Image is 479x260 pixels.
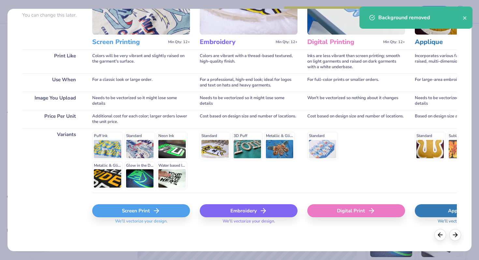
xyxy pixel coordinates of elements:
[200,73,298,92] div: For a professional, high-end look; ideal for logos and text on hats and heavy garments.
[200,38,273,46] h3: Embroidery
[200,110,298,128] div: Cost based on design size and number of locations.
[307,110,405,128] div: Cost based on design size and number of locations.
[92,204,190,217] div: Screen Print
[92,50,190,73] div: Colors will be very vibrant and slightly raised on the garment's surface.
[22,73,82,92] div: Use When
[22,50,82,73] div: Print Like
[307,50,405,73] div: Inks are less vibrant than screen printing; smooth on light garments and raised on dark garments ...
[307,204,405,217] div: Digital Print
[22,110,82,128] div: Price Per Unit
[307,38,381,46] h3: Digital Printing
[22,128,82,193] div: Variants
[220,219,278,228] span: We'll vectorize your design.
[200,92,298,110] div: Needs to be vectorized so it might lose some details
[276,40,298,44] span: Min Qty: 12+
[168,40,190,44] span: Min Qty: 12+
[383,40,405,44] span: Min Qty: 12+
[92,38,166,46] h3: Screen Printing
[22,12,82,18] p: You can change this later.
[92,92,190,110] div: Needs to be vectorized so it might lose some details
[378,14,463,22] div: Background removed
[112,219,170,228] span: We'll vectorize your design.
[200,50,298,73] div: Colors are vibrant with a thread-based textured, high-quality finish.
[307,73,405,92] div: For full-color prints or smaller orders.
[463,14,467,22] button: close
[200,204,298,217] div: Embroidery
[92,110,190,128] div: Additional cost for each color; larger orders lower the unit price.
[22,92,82,110] div: Image You Upload
[307,92,405,110] div: Won't be vectorized so nothing about it changes
[92,73,190,92] div: For a classic look or large order.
